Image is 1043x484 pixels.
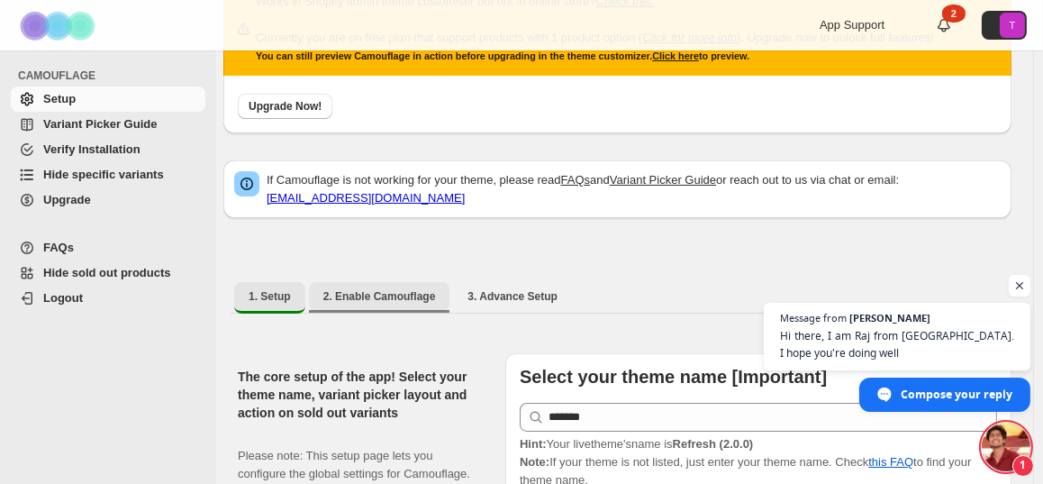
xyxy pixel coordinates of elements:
[868,455,913,469] a: this FAQ
[11,260,205,286] a: Hide sold out products
[901,379,1012,410] span: Compose your reply
[982,11,1027,40] button: Avatar with initials T
[1000,13,1025,38] span: Avatar with initials T
[323,289,436,304] span: 2. Enable Camouflage
[249,99,322,114] span: Upgrade Now!
[1010,20,1016,31] text: T
[43,241,74,254] span: FAQs
[11,137,205,162] a: Verify Installation
[43,92,76,105] span: Setup
[238,368,476,422] h2: The core setup of the app! Select your theme name, variant picker layout and action on sold out v...
[467,289,558,304] span: 3. Advance Setup
[673,437,754,451] strong: Refresh (2.0.0)
[11,87,205,112] a: Setup
[520,437,753,451] span: Your live theme's name is
[520,455,549,469] strong: Note:
[43,117,157,131] span: Variant Picker Guide
[780,327,1014,361] span: Hi there, I am Raj from [GEOGRAPHIC_DATA]. I hope you're doing well
[11,187,205,213] a: Upgrade
[849,313,930,323] span: [PERSON_NAME]
[935,16,953,34] a: 2
[43,291,83,305] span: Logout
[520,437,547,451] strong: Hint:
[652,50,699,61] a: Click here
[43,168,164,181] span: Hide specific variants
[610,173,716,187] a: Variant Picker Guide
[43,142,141,156] span: Verify Installation
[14,1,104,50] img: Camouflage
[1012,455,1034,477] span: 1
[238,94,332,119] button: Upgrade Now!
[820,18,884,32] span: App Support
[11,286,205,311] a: Logout
[520,367,827,387] b: Select your theme name [Important]
[43,193,91,206] span: Upgrade
[942,5,966,23] div: 2
[11,235,205,260] a: FAQs
[561,173,591,187] a: FAQs
[267,191,465,205] a: [EMAIL_ADDRESS][DOMAIN_NAME]
[982,423,1030,471] a: Open chat
[256,50,749,61] small: You can still preview Camouflage in action before upgrading in the theme customizer. to preview.
[780,313,847,323] span: Message from
[249,289,291,304] span: 1. Setup
[18,68,207,83] span: CAMOUFLAGE
[11,162,205,187] a: Hide specific variants
[267,171,1001,207] p: If Camouflage is not working for your theme, please read and or reach out to us via chat or email:
[43,266,171,279] span: Hide sold out products
[11,112,205,137] a: Variant Picker Guide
